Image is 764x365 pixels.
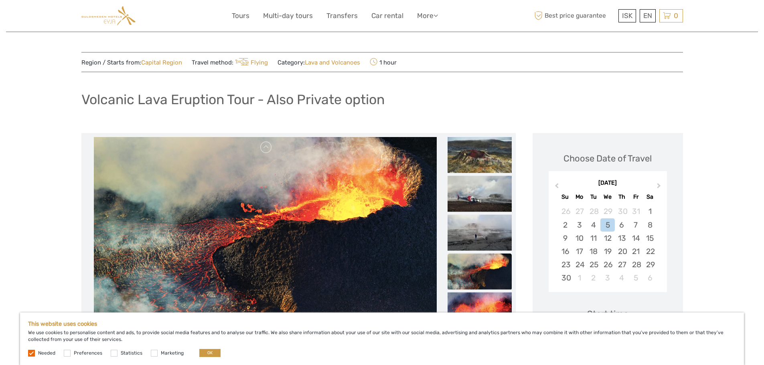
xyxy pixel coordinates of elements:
div: Choose Tuesday, November 18th, 2025 [586,245,600,258]
div: Choose Thursday, November 6th, 2025 [615,218,629,232]
img: Guldsmeden Eyja [81,6,136,26]
div: Choose Tuesday, November 4th, 2025 [586,218,600,232]
div: Choose Friday, November 21st, 2025 [629,245,643,258]
div: Start time [587,308,628,320]
a: Tours [232,10,249,22]
span: 0 [673,12,679,20]
div: Choose Monday, November 3rd, 2025 [572,218,586,232]
div: Choose Sunday, November 16th, 2025 [558,245,572,258]
a: Capital Region [141,59,182,66]
div: Sa [643,192,657,202]
label: Needed [38,350,55,357]
div: Choose Saturday, November 1st, 2025 [643,205,657,218]
span: Travel method: [192,56,268,68]
div: Choose Saturday, November 22nd, 2025 [643,245,657,258]
div: Choose Tuesday, November 25th, 2025 [586,258,600,271]
span: Category: [278,58,360,67]
div: Choose Tuesday, October 28th, 2025 [586,205,600,218]
div: month 2025-11 [551,205,664,284]
span: Region / Starts from: [81,58,182,67]
button: Previous Month [549,181,562,194]
div: Choose Wednesday, November 12th, 2025 [600,232,614,245]
div: Tu [586,192,600,202]
span: ISK [622,12,632,20]
label: Marketing [161,350,184,357]
div: Choose Friday, November 28th, 2025 [629,258,643,271]
div: [DATE] [549,179,667,188]
div: Choose Monday, December 1st, 2025 [572,271,586,284]
div: Choose Thursday, November 20th, 2025 [615,245,629,258]
div: Th [615,192,629,202]
div: Choose Wednesday, November 26th, 2025 [600,258,614,271]
a: Flying [233,59,268,66]
div: Choose Wednesday, October 29th, 2025 [600,205,614,218]
a: Transfers [326,10,358,22]
div: Choose Saturday, December 6th, 2025 [643,271,657,284]
label: Statistics [121,350,142,357]
div: Choose Thursday, December 4th, 2025 [615,271,629,284]
div: Choose Thursday, November 13th, 2025 [615,232,629,245]
div: Choose Saturday, November 8th, 2025 [643,218,657,232]
span: 1 hour [370,56,397,68]
div: Choose Wednesday, November 19th, 2025 [600,245,614,258]
div: Choose Friday, December 5th, 2025 [629,271,643,284]
img: 8e89cbdc4b0b4a49a2a0523fd6ffe4b1_slider_thumbnail.jpeg [448,215,512,251]
div: Choose Monday, November 17th, 2025 [572,245,586,258]
div: Mo [572,192,586,202]
div: Choose Friday, October 31st, 2025 [629,205,643,218]
label: Preferences [74,350,102,357]
a: Car rental [371,10,403,22]
img: e541fcdd03414aa7868aa7f398a85971_slider_thumbnail.png [448,254,512,290]
div: Choose Wednesday, November 5th, 2025 [600,218,614,232]
h5: This website uses cookies [28,321,736,327]
div: EN [640,9,656,22]
div: Choose Saturday, November 15th, 2025 [643,232,657,245]
div: Choose Tuesday, December 2nd, 2025 [586,271,600,284]
div: Choose Thursday, November 27th, 2025 [615,258,629,271]
img: e541fcdd03414aa7868aa7f398a85971_main_slider.png [94,137,436,329]
p: We're away right now. Please check back later! [11,14,91,20]
img: 824ed80900834d0baa7982157de4dbcb_slider_thumbnail.jpeg [448,176,512,212]
div: Choose Thursday, October 30th, 2025 [615,205,629,218]
div: Choose Tuesday, November 11th, 2025 [586,232,600,245]
a: More [417,10,438,22]
div: Choose Saturday, November 29th, 2025 [643,258,657,271]
button: Open LiveChat chat widget [92,12,102,22]
button: Next Month [653,181,666,194]
div: Choose Sunday, October 26th, 2025 [558,205,572,218]
div: Choose Sunday, November 23rd, 2025 [558,258,572,271]
div: Su [558,192,572,202]
img: 953832a9a6504d6988a1312b171226eb_slider_thumbnail.png [448,292,512,329]
div: Choose Sunday, November 30th, 2025 [558,271,572,284]
div: We use cookies to personalise content and ads, to provide social media features and to analyse ou... [20,313,744,365]
div: Choose Wednesday, December 3rd, 2025 [600,271,614,284]
div: We [600,192,614,202]
div: Choose Friday, November 14th, 2025 [629,232,643,245]
div: Choose Sunday, November 9th, 2025 [558,232,572,245]
a: Multi-day tours [263,10,313,22]
div: Choose Date of Travel [563,152,652,165]
div: Choose Sunday, November 2nd, 2025 [558,218,572,232]
span: Best price guarantee [533,9,616,22]
img: 9731cad0af11421d9d73c360fda4324c_slider_thumbnail.jpeg [448,137,512,173]
a: Lava and Volcanoes [305,59,360,66]
div: Choose Monday, October 27th, 2025 [572,205,586,218]
div: Choose Monday, November 24th, 2025 [572,258,586,271]
button: OK [199,349,221,357]
h1: Volcanic Lava Eruption Tour - Also Private option [81,91,385,108]
div: Choose Monday, November 10th, 2025 [572,232,586,245]
div: Choose Friday, November 7th, 2025 [629,218,643,232]
div: Fr [629,192,643,202]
